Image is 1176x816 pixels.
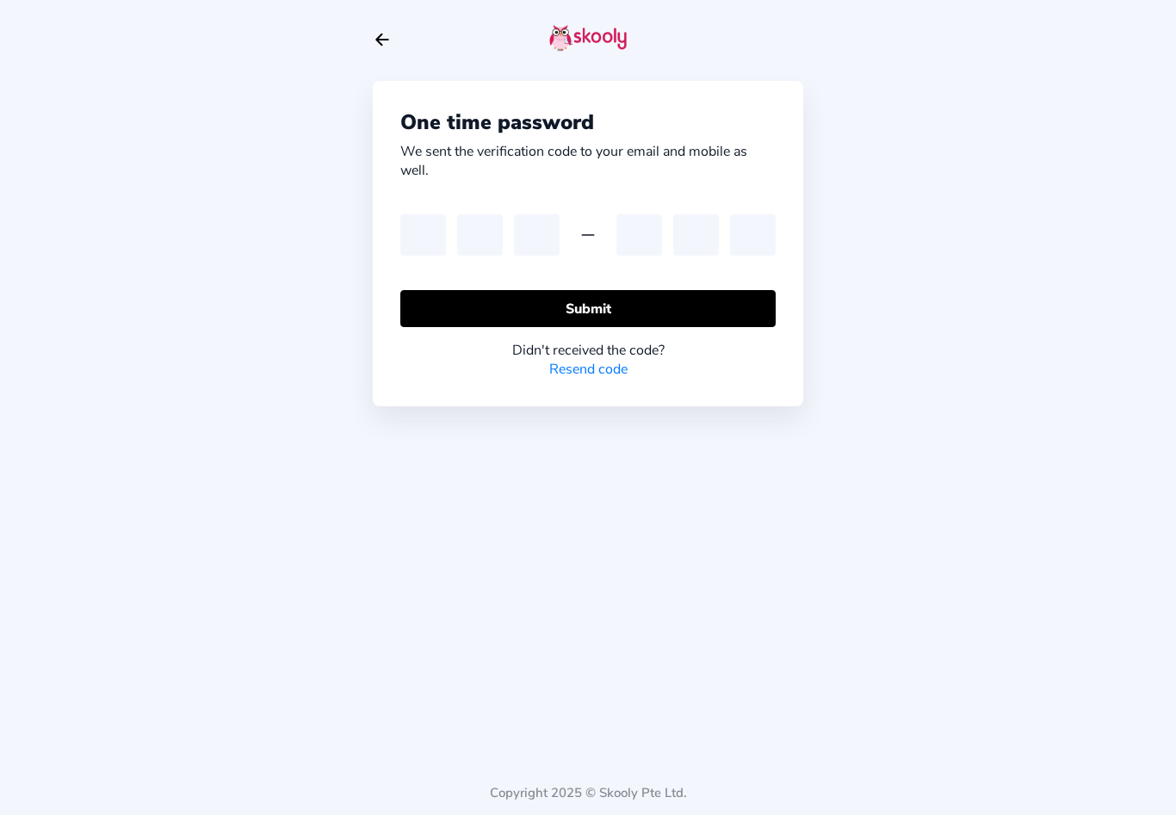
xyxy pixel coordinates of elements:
[400,291,776,328] button: Submit
[373,31,392,50] button: arrow back outline
[549,361,628,380] a: Resend code
[400,143,776,181] div: We sent the verification code to your email and mobile as well.
[400,342,776,361] div: Didn't received the code?
[400,109,776,137] div: One time password
[549,25,627,53] img: skooly-logo.png
[578,226,598,246] ion-icon: remove outline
